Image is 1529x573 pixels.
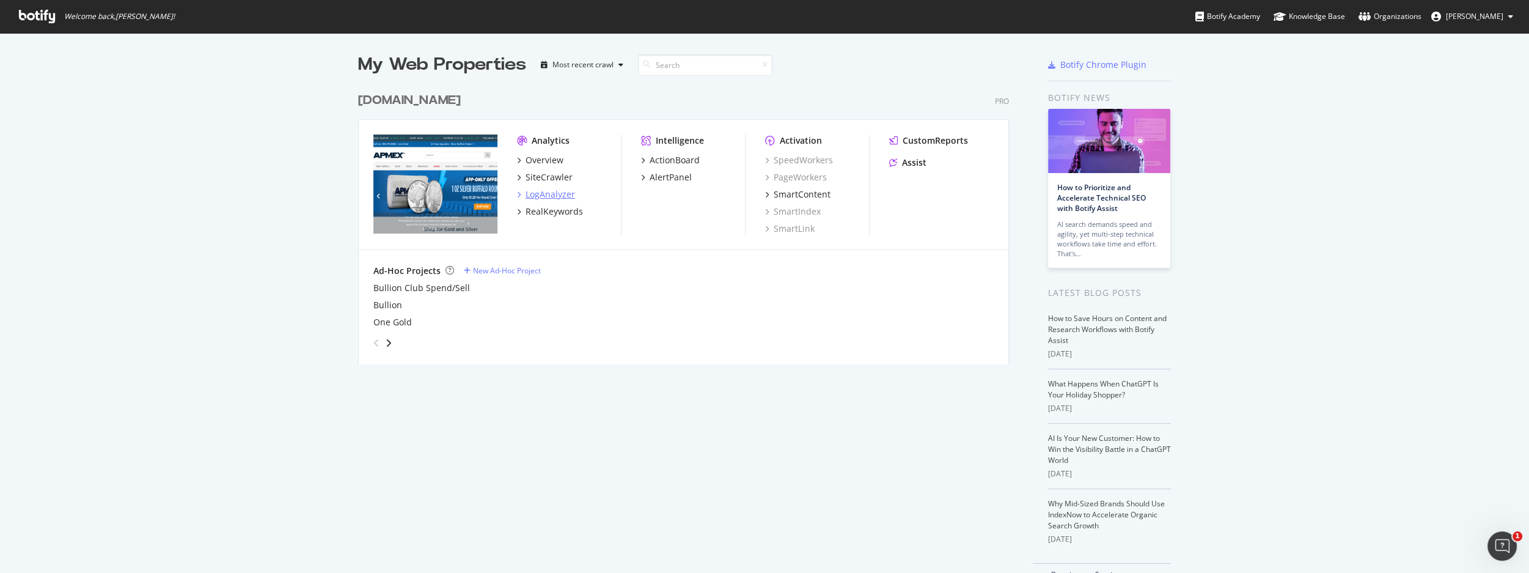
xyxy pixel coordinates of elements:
div: Botify Academy [1195,10,1260,23]
a: SiteCrawler [517,171,573,183]
div: My Web Properties [358,53,526,77]
a: SpeedWorkers [765,154,833,166]
div: grid [358,77,1019,364]
div: Overview [526,154,563,166]
div: [DATE] [1048,403,1171,414]
a: PageWorkers [765,171,827,183]
span: Zachary Thompson [1446,11,1503,21]
a: ActionBoard [641,154,700,166]
div: RealKeywords [526,205,583,218]
div: ActionBoard [650,154,700,166]
div: [DATE] [1048,468,1171,479]
div: Organizations [1358,10,1421,23]
button: Most recent crawl [536,55,628,75]
input: Search [638,54,772,76]
a: SmartIndex [765,205,821,218]
div: New Ad-Hoc Project [473,265,541,276]
a: How to Prioritize and Accelerate Technical SEO with Botify Assist [1057,182,1146,213]
div: CustomReports [903,135,968,147]
a: Overview [517,154,563,166]
a: Botify Chrome Plugin [1048,59,1146,71]
div: SiteCrawler [526,171,573,183]
div: SmartContent [774,188,831,201]
a: AI Is Your New Customer: How to Win the Visibility Battle in a ChatGPT World [1048,433,1171,465]
a: [DOMAIN_NAME] [358,92,466,109]
a: Assist [889,157,926,169]
img: APMEX.com [373,135,497,234]
a: Bullion Club Spend/Sell [373,282,470,294]
button: [PERSON_NAME] [1421,7,1523,26]
a: Bullion [373,299,402,311]
div: Intelligence [656,135,704,147]
div: Botify news [1048,91,1171,105]
a: How to Save Hours on Content and Research Workflows with Botify Assist [1048,313,1167,346]
a: New Ad-Hoc Project [464,265,541,276]
div: Assist [902,157,926,169]
div: [DOMAIN_NAME] [358,92,461,109]
div: AlertPanel [650,171,692,183]
div: Pro [995,96,1009,106]
iframe: Intercom live chat [1487,531,1517,561]
div: Knowledge Base [1274,10,1345,23]
a: CustomReports [889,135,968,147]
a: SmartContent [765,188,831,201]
img: How to Prioritize and Accelerate Technical SEO with Botify Assist [1048,109,1170,173]
div: Ad-Hoc Projects [373,265,441,277]
div: AI search demands speed and agility, yet multi-step technical workflows take time and effort. Tha... [1057,220,1161,259]
a: What Happens When ChatGPT Is Your Holiday Shopper? [1048,379,1159,400]
div: angle-left [369,333,384,353]
div: [DATE] [1048,534,1171,545]
div: angle-right [384,337,393,349]
span: Welcome back, [PERSON_NAME] ! [64,12,175,21]
span: 1 [1513,531,1522,541]
div: Activation [780,135,822,147]
div: Botify Chrome Plugin [1060,59,1146,71]
div: [DATE] [1048,349,1171,360]
div: Most recent crawl [552,61,614,68]
div: LogAnalyzer [526,188,575,201]
a: Why Mid-Sized Brands Should Use IndexNow to Accelerate Organic Search Growth [1048,498,1165,531]
a: RealKeywords [517,205,583,218]
a: AlertPanel [641,171,692,183]
a: LogAnalyzer [517,188,575,201]
div: Latest Blog Posts [1048,286,1171,300]
a: One Gold [373,316,412,328]
a: SmartLink [765,223,815,235]
div: Analytics [532,135,570,147]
